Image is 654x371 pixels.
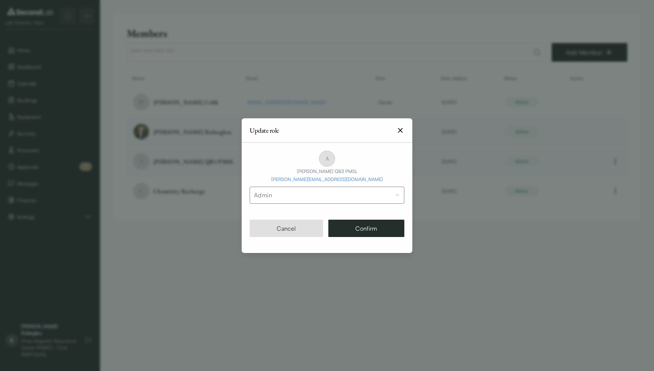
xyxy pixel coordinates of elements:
div: [PERSON_NAME] QB3 PMSL [250,168,404,175]
span: A [319,151,335,167]
button: Confirm [328,220,404,237]
a: [PERSON_NAME][EMAIL_ADDRESS][DOMAIN_NAME] [271,176,383,182]
h2: Update role [250,127,279,134]
button: Cancel [250,220,323,237]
